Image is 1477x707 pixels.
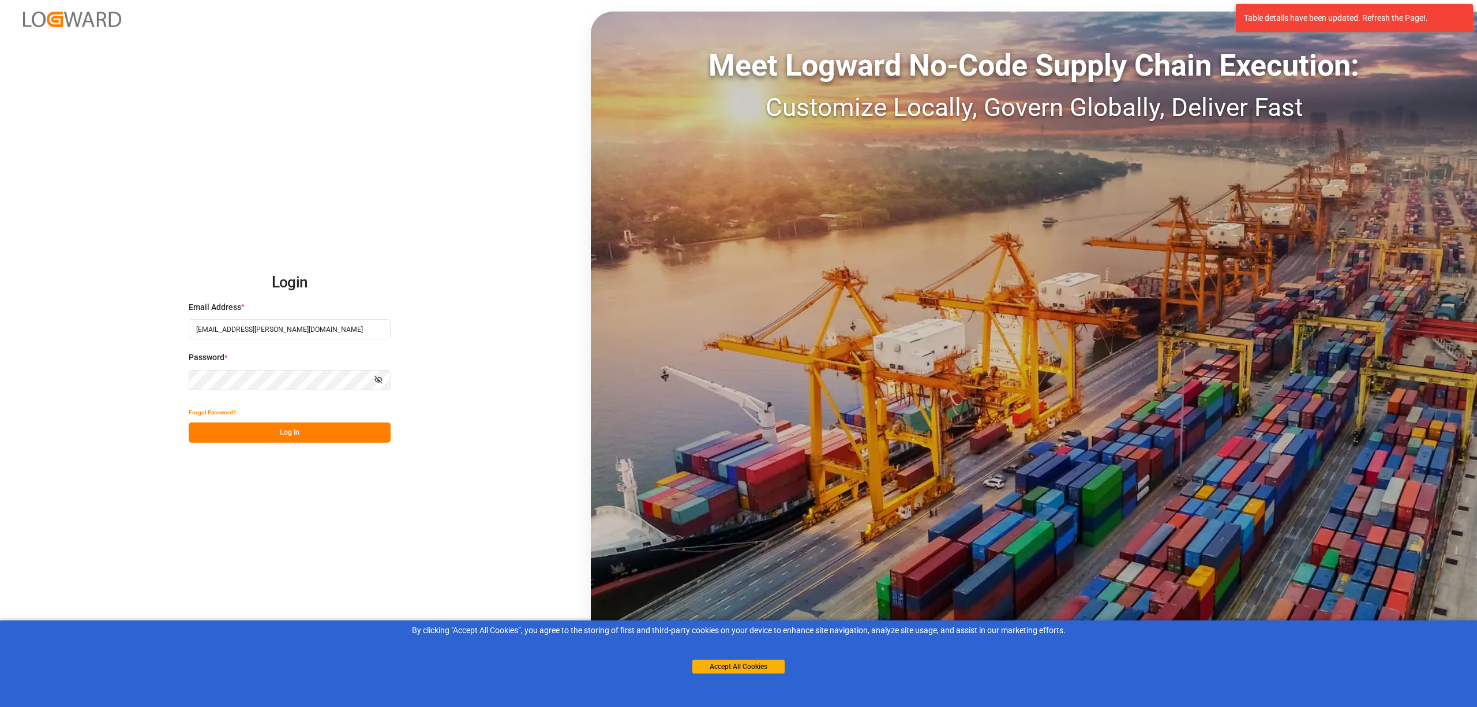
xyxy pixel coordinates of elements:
div: By clicking "Accept All Cookies”, you agree to the storing of first and third-party cookies on yo... [8,624,1469,637]
button: Log In [189,422,391,443]
input: Enter your email [189,319,391,339]
span: Email Address [189,301,241,313]
h2: Login [189,264,391,301]
div: Table details have been updated. Refresh the Page!. [1244,12,1456,24]
button: Accept All Cookies [692,660,785,674]
div: Meet Logward No-Code Supply Chain Execution: [591,43,1477,88]
img: Logward_new_orange.png [23,12,121,27]
div: Customize Locally, Govern Globally, Deliver Fast [591,88,1477,126]
button: Forgot Password? [189,402,236,422]
span: Password [189,351,224,364]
